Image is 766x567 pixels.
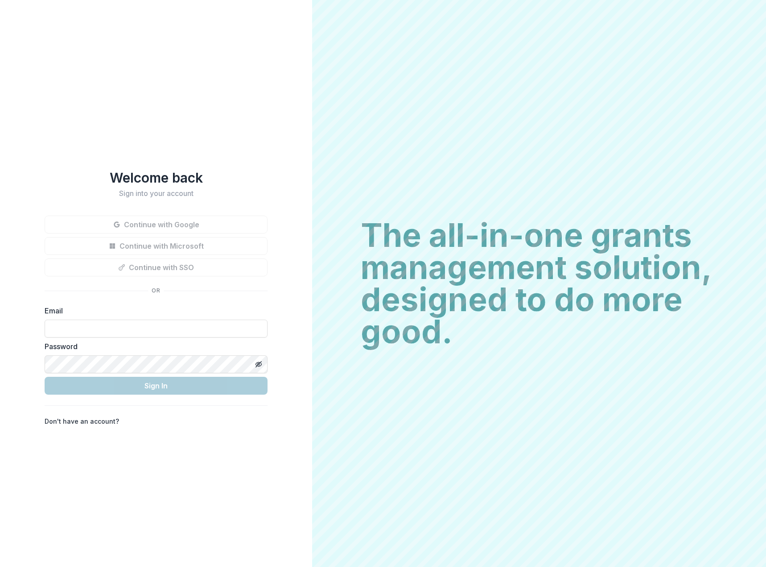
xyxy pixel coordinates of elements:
label: Email [45,305,262,316]
h1: Welcome back [45,170,268,186]
button: Continue with Google [45,216,268,233]
p: Don't have an account? [45,417,119,426]
button: Toggle password visibility [251,357,266,371]
button: Continue with SSO [45,258,268,276]
h2: Sign into your account [45,189,268,198]
label: Password [45,341,262,352]
button: Sign In [45,377,268,395]
button: Continue with Microsoft [45,237,268,255]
